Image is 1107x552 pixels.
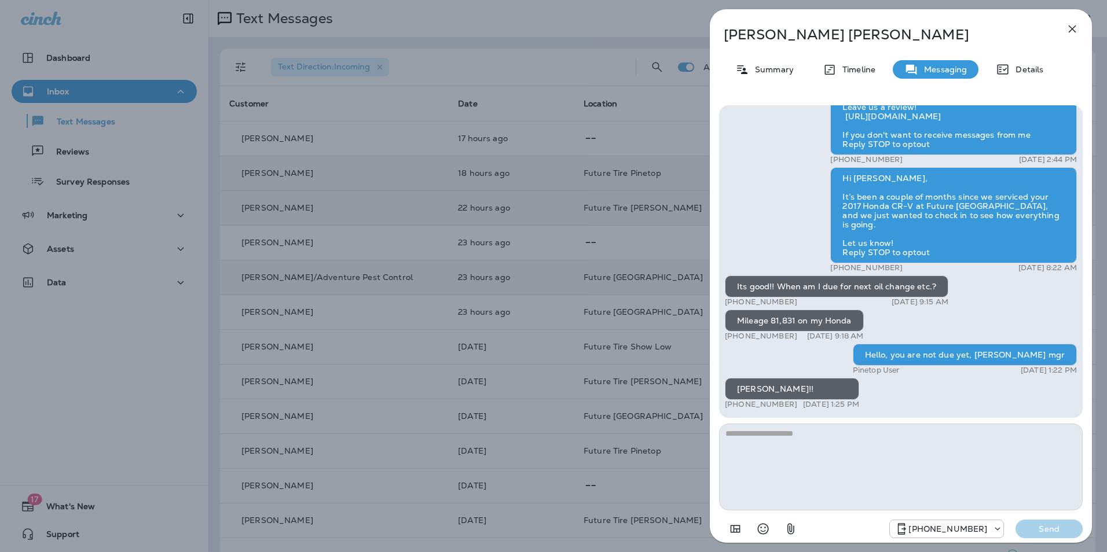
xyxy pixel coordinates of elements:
[830,155,903,164] p: [PHONE_NUMBER]
[803,400,859,409] p: [DATE] 1:25 PM
[725,310,864,332] div: Mileage 81,831 on my Honda
[1019,155,1077,164] p: [DATE] 2:44 PM
[725,378,859,400] div: [PERSON_NAME]!!
[725,400,797,409] p: [PHONE_NUMBER]
[725,332,797,341] p: [PHONE_NUMBER]
[830,167,1077,263] div: Hi [PERSON_NAME], It’s been a couple of months since we serviced your 2017 Honda CR-V at Future [...
[908,524,987,533] p: [PHONE_NUMBER]
[892,297,948,307] p: [DATE] 9:15 AM
[724,27,1040,43] p: [PERSON_NAME] [PERSON_NAME]
[725,297,797,307] p: [PHONE_NUMBER]
[830,263,903,273] p: [PHONE_NUMBER]
[749,65,794,74] p: Summary
[853,366,900,375] p: Pinetop User
[918,65,967,74] p: Messaging
[752,517,775,540] button: Select an emoji
[853,344,1077,366] div: Hello, you are not due yet, [PERSON_NAME] mgr
[1018,263,1077,273] p: [DATE] 8:22 AM
[1010,65,1043,74] p: Details
[724,517,747,540] button: Add in a premade template
[807,332,864,341] p: [DATE] 9:18 AM
[837,65,875,74] p: Timeline
[725,275,948,297] div: Its good!! When am I due for next oil change etc.?
[1021,366,1077,375] p: [DATE] 1:22 PM
[890,522,1003,536] div: +1 (928) 232-1970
